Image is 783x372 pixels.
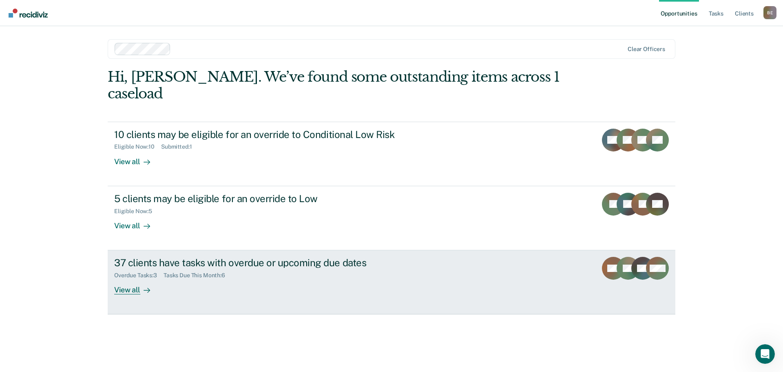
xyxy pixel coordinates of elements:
div: Overdue Tasks : 3 [114,272,164,279]
div: Submitted : 1 [161,143,199,150]
div: View all [114,279,160,295]
a: 5 clients may be eligible for an override to LowEligible Now:5View all [108,186,675,250]
img: Recidiviz [9,9,48,18]
div: View all [114,214,160,230]
a: 10 clients may be eligible for an override to Conditional Low RiskEligible Now:10Submitted:1View all [108,122,675,186]
div: Eligible Now : 5 [114,208,159,215]
div: Tasks Due This Month : 6 [164,272,232,279]
a: 37 clients have tasks with overdue or upcoming due datesOverdue Tasks:3Tasks Due This Month:6View... [108,250,675,314]
div: 10 clients may be eligible for an override to Conditional Low Risk [114,129,400,140]
div: Eligible Now : 10 [114,143,161,150]
div: Hi, [PERSON_NAME]. We’ve found some outstanding items across 1 caseload [108,69,562,102]
iframe: Intercom live chat [755,344,775,364]
div: View all [114,150,160,166]
button: Profile dropdown button [763,6,776,19]
div: B E [763,6,776,19]
div: 37 clients have tasks with overdue or upcoming due dates [114,257,400,269]
div: 5 clients may be eligible for an override to Low [114,193,400,205]
div: Clear officers [628,46,665,53]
